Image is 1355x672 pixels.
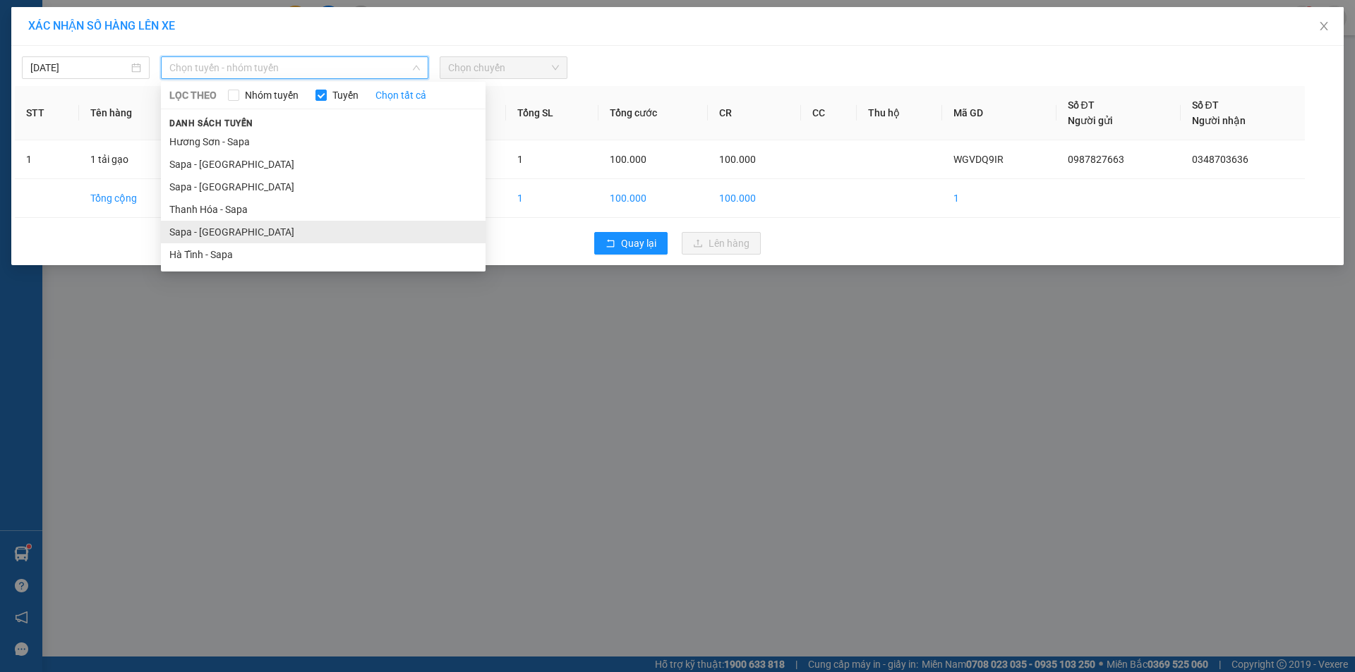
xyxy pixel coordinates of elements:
[161,243,486,266] li: Hà Tĩnh - Sapa
[1304,7,1344,47] button: Close
[598,86,709,140] th: Tổng cước
[506,86,598,140] th: Tổng SL
[719,154,756,165] span: 100.000
[621,236,656,251] span: Quay lại
[448,57,559,78] span: Chọn chuyến
[15,86,79,140] th: STT
[30,60,128,75] input: 12/10/2025
[857,86,942,140] th: Thu hộ
[594,232,668,255] button: rollbackQuay lại
[1068,115,1113,126] span: Người gửi
[79,179,188,218] td: Tổng cộng
[239,87,304,103] span: Nhóm tuyến
[1192,115,1246,126] span: Người nhận
[79,140,188,179] td: 1 tải gạo
[610,154,646,165] span: 100.000
[28,19,175,32] span: XÁC NHẬN SỐ HÀNG LÊN XE
[169,57,420,78] span: Chọn tuyến - nhóm tuyến
[1068,99,1095,111] span: Số ĐT
[953,154,1004,165] span: WGVDQ9IR
[708,86,801,140] th: CR
[942,86,1056,140] th: Mã GD
[327,87,364,103] span: Tuyến
[801,86,857,140] th: CC
[1068,154,1124,165] span: 0987827663
[161,130,486,153] li: Hương Sơn - Sapa
[169,87,217,103] span: LỌC THEO
[1192,154,1248,165] span: 0348703636
[412,63,421,72] span: down
[682,232,761,255] button: uploadLên hàng
[375,87,426,103] a: Chọn tất cả
[1318,20,1330,32] span: close
[79,86,188,140] th: Tên hàng
[1192,99,1219,111] span: Số ĐT
[506,179,598,218] td: 1
[161,221,486,243] li: Sapa - [GEOGRAPHIC_DATA]
[517,154,523,165] span: 1
[161,153,486,176] li: Sapa - [GEOGRAPHIC_DATA]
[15,140,79,179] td: 1
[161,198,486,221] li: Thanh Hóa - Sapa
[708,179,801,218] td: 100.000
[606,238,615,250] span: rollback
[942,179,1056,218] td: 1
[161,117,262,130] span: Danh sách tuyến
[161,176,486,198] li: Sapa - [GEOGRAPHIC_DATA]
[598,179,709,218] td: 100.000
